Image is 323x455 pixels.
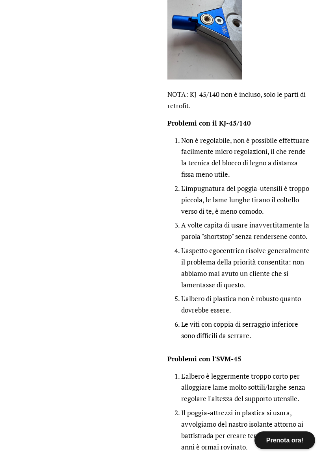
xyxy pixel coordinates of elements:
[181,408,305,451] font: Il poggia-attrezzi in plastica si usura, avvolgiamo del nastro isolante attorno ai battistrada pe...
[167,90,306,110] font: NOTA: KJ-45/140 non è incluso, solo le parti di retrofit.
[181,184,309,216] font: L'impugnatura del poggia-utensili è troppo piccola, le lame lunghe tirano il coltello verso di te...
[167,354,241,363] font: Problemi con l'SVM-45
[181,136,309,179] font: Non è regolabile, non è possibile effettuare facilmente micro regolazioni, il che rende la tecnic...
[181,220,309,241] font: A volte capita di usare inavvertitamente la parola "shortstop" senza rendersene conto.
[181,246,310,289] font: L'aspetto egocentrico risolve generalmente il problema della priorità consentita: non abbiamo mai...
[181,320,298,340] font: Le viti con coppia di serraggio inferiore sono difficili da serrare.
[181,372,305,403] font: L'albero è leggermente troppo corto per alloggiare lame molto sottili/larghe senza regolare l'alt...
[181,294,301,314] font: L'albero di plastica non è robusto quanto dovrebbe essere.
[167,118,251,128] font: Problemi con il KJ-45/140
[266,437,303,444] font: Prenota ora!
